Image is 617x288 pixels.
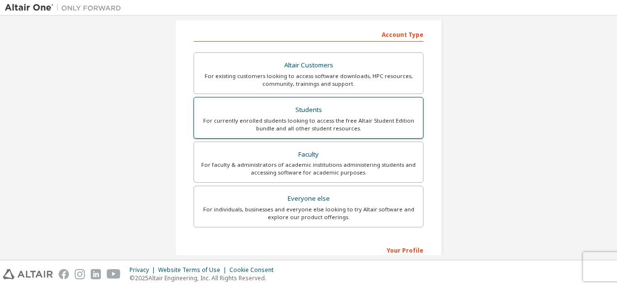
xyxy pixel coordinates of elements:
div: For currently enrolled students looking to access the free Altair Student Edition bundle and all ... [200,117,417,132]
div: For faculty & administrators of academic institutions administering students and accessing softwa... [200,161,417,176]
div: For individuals, businesses and everyone else looking to try Altair software and explore our prod... [200,206,417,221]
div: Faculty [200,148,417,161]
img: altair_logo.svg [3,269,53,279]
p: © 2025 Altair Engineering, Inc. All Rights Reserved. [130,274,279,282]
img: Altair One [5,3,126,13]
div: Privacy [130,266,158,274]
img: instagram.svg [75,269,85,279]
div: Everyone else [200,192,417,206]
img: youtube.svg [107,269,121,279]
div: Cookie Consent [229,266,279,274]
div: Students [200,103,417,117]
div: Your Profile [194,242,423,257]
div: For existing customers looking to access software downloads, HPC resources, community, trainings ... [200,72,417,88]
img: linkedin.svg [91,269,101,279]
div: Account Type [194,26,423,42]
img: facebook.svg [59,269,69,279]
div: Altair Customers [200,59,417,72]
div: Website Terms of Use [158,266,229,274]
